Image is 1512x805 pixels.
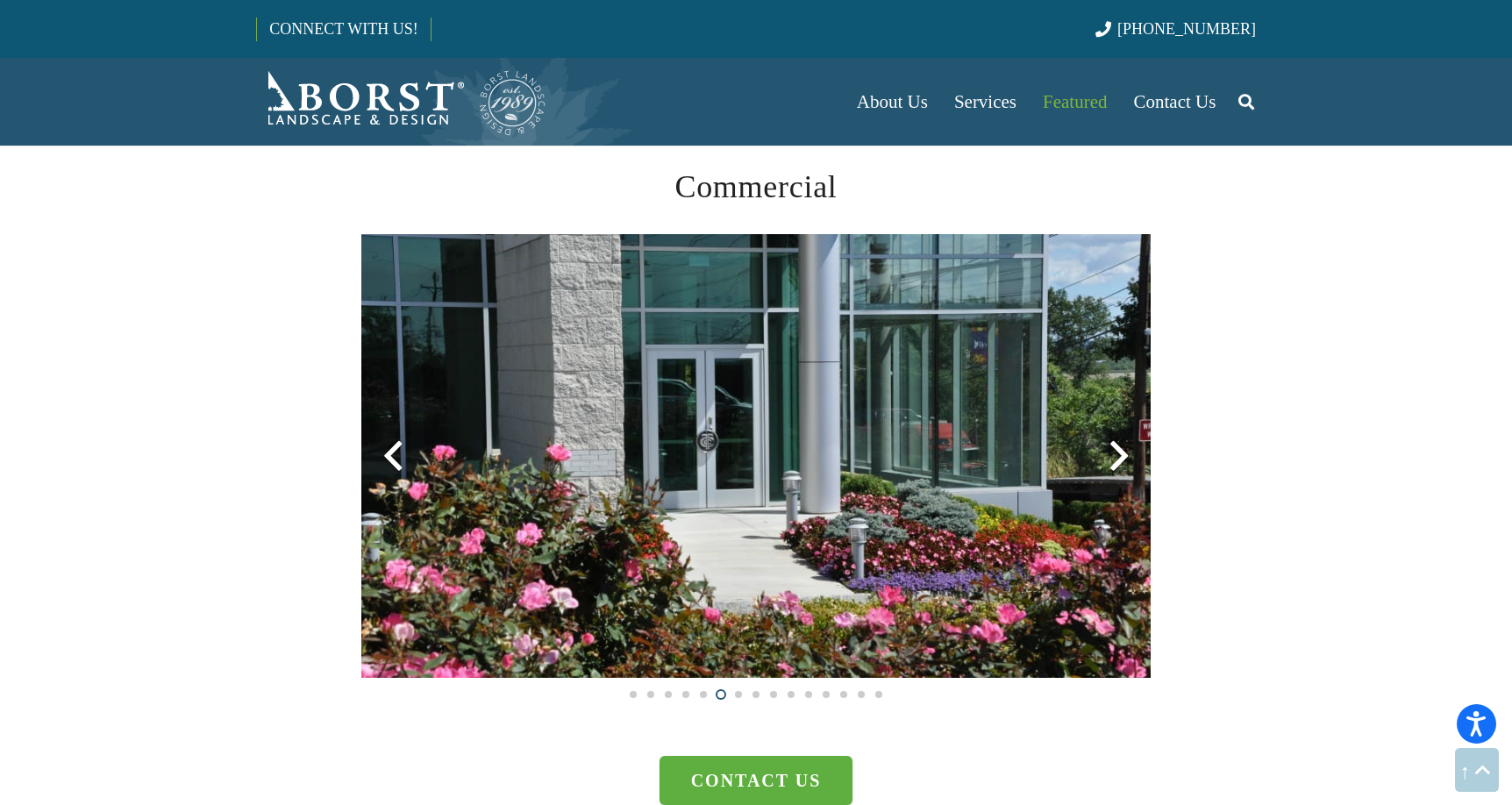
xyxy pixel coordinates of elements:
[1043,91,1107,112] span: Featured
[660,756,853,805] a: Contact us
[1030,58,1120,146] a: Featured
[941,58,1030,146] a: Services
[361,163,1151,210] h2: Commercial
[954,91,1016,112] span: Services
[256,67,547,137] a: Borst-Logo
[1455,748,1499,792] a: Back to top
[1095,20,1256,38] a: [PHONE_NUMBER]
[1134,91,1216,112] span: Contact Us
[857,91,928,112] span: About Us
[844,58,941,146] a: About Us
[1229,80,1264,124] a: Search
[1117,20,1256,38] span: [PHONE_NUMBER]
[1121,58,1230,146] a: Contact Us
[257,8,430,50] a: CONNECT WITH US!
